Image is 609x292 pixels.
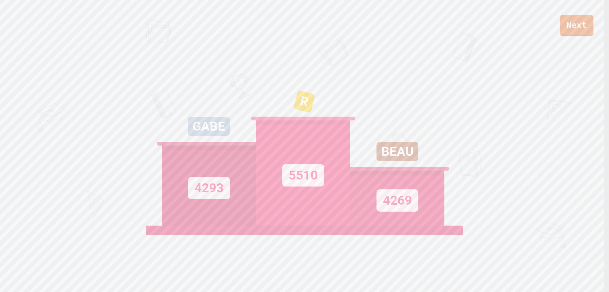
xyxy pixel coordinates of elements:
div: 4293 [188,177,230,199]
div: 4269 [377,189,418,212]
div: 5510 [282,164,324,187]
div: GABE [188,117,230,136]
div: BEAU [377,142,418,161]
div: R [293,90,315,113]
a: Next [560,15,593,36]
